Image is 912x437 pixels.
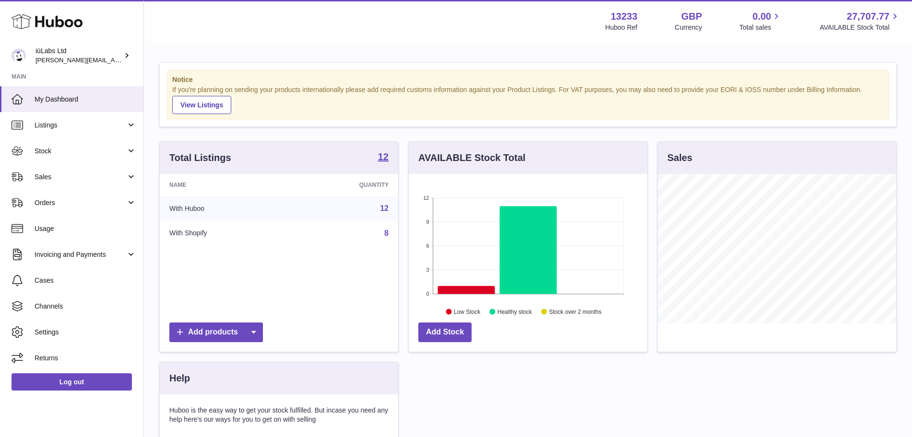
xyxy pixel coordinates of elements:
a: 12 [378,152,389,163]
span: 0.00 [753,10,771,23]
text: 12 [423,195,429,201]
span: Returns [35,354,136,363]
span: Total sales [739,23,782,32]
a: Add Stock [418,322,472,342]
span: Orders [35,198,126,207]
div: iüLabs Ltd [36,46,122,65]
span: Sales [35,172,126,182]
span: Invoicing and Payments [35,250,126,259]
h3: Total Listings [169,151,231,164]
a: View Listings [172,96,231,114]
text: 0 [426,291,429,297]
strong: 12 [378,152,389,161]
h3: Sales [667,151,692,164]
th: Name [160,174,288,196]
td: With Huboo [160,196,288,221]
td: With Shopify [160,221,288,246]
span: Settings [35,328,136,337]
text: Stock over 2 months [549,308,601,315]
a: 8 [384,229,389,237]
span: AVAILABLE Stock Total [819,23,900,32]
a: 27,707.77 AVAILABLE Stock Total [819,10,900,32]
span: 27,707.77 [847,10,889,23]
span: Listings [35,121,126,130]
text: Low Stock [454,308,481,315]
a: 12 [380,204,389,212]
span: Usage [35,224,136,233]
a: Add products [169,322,263,342]
div: Huboo Ref [605,23,638,32]
strong: 13233 [611,10,638,23]
span: Cases [35,276,136,285]
div: If you're planning on sending your products internationally please add required customs informati... [172,85,884,114]
span: [PERSON_NAME][EMAIL_ADDRESS][DOMAIN_NAME] [36,56,192,64]
a: 0.00 Total sales [739,10,782,32]
strong: GBP [681,10,702,23]
span: Channels [35,302,136,311]
text: Healthy stock [497,308,533,315]
img: annunziata@iulabs.co [12,48,26,63]
p: Huboo is the easy way to get your stock fulfilled. But incase you need any help here's our ways f... [169,406,389,424]
h3: Help [169,372,190,385]
text: 6 [426,243,429,249]
a: Log out [12,373,132,391]
h3: AVAILABLE Stock Total [418,151,525,164]
text: 9 [426,219,429,225]
div: Currency [675,23,702,32]
span: My Dashboard [35,95,136,104]
text: 3 [426,267,429,273]
strong: Notice [172,75,884,84]
th: Quantity [288,174,398,196]
span: Stock [35,147,126,156]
